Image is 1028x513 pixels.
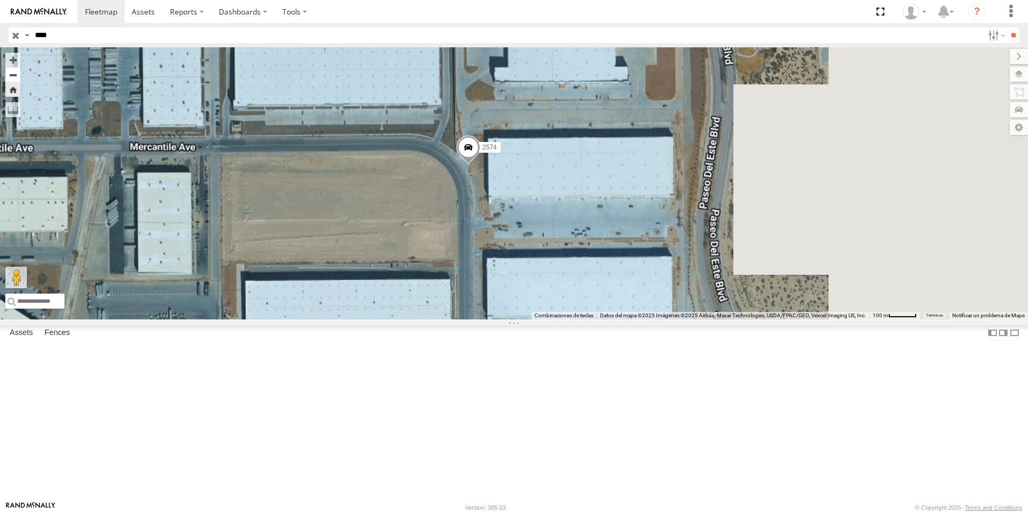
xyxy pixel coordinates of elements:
[600,312,866,318] span: Datos del mapa ©2025 Imágenes ©2025 Airbus, Maxar Technologies, USDA/FPAC/GEO, Vexcel Imaging US,...
[39,325,75,340] label: Fences
[5,53,20,67] button: Zoom in
[5,102,20,117] label: Measure
[873,312,888,318] span: 100 m
[5,267,27,288] button: Arrastra al hombrecito al mapa para abrir Street View
[869,312,920,319] button: Escala del mapa: 100 m por 49 píxeles
[926,313,943,318] a: Términos
[965,504,1022,511] a: Terms and Conditions
[465,504,506,511] div: Version: 305.03
[998,325,1009,341] label: Dock Summary Table to the Right
[534,312,594,319] button: Combinaciones de teclas
[1010,120,1028,135] label: Map Settings
[482,144,497,151] span: 2574
[987,325,998,341] label: Dock Summary Table to the Left
[984,27,1007,43] label: Search Filter Options
[11,8,67,16] img: rand-logo.svg
[4,325,38,340] label: Assets
[5,67,20,82] button: Zoom out
[968,3,986,20] i: ?
[915,504,1022,511] div: © Copyright 2025 -
[5,82,20,97] button: Zoom Home
[1009,325,1020,341] label: Hide Summary Table
[899,4,930,20] div: Zulma Brisa Rios
[952,312,1025,318] a: Notificar un problema de Maps
[23,27,31,43] label: Search Query
[6,502,55,513] a: Visit our Website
